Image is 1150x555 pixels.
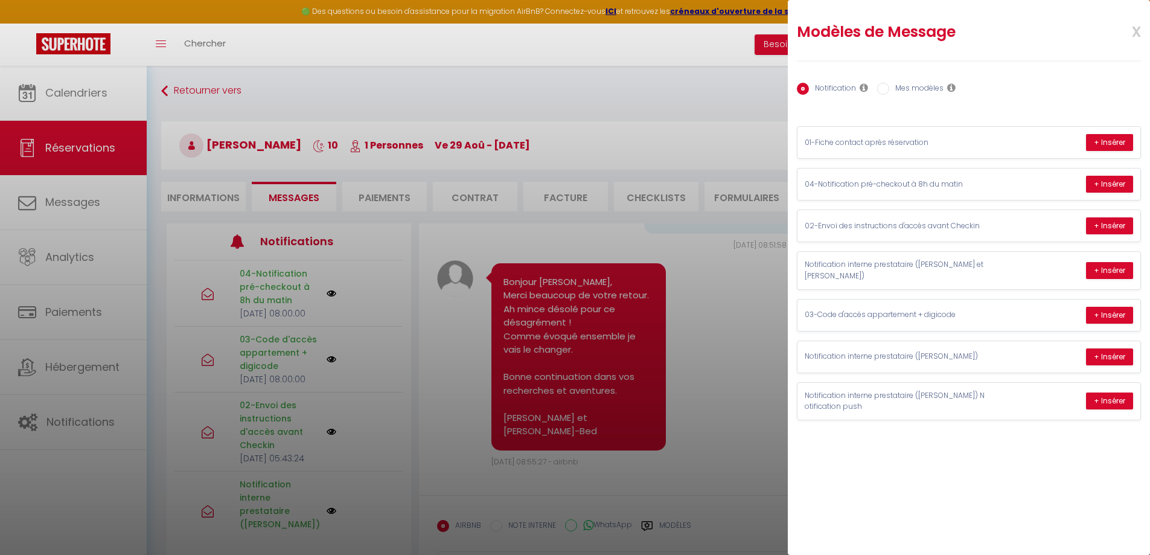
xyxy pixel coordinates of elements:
button: + Insérer [1086,348,1133,365]
button: + Insérer [1086,217,1133,234]
button: + Insérer [1086,134,1133,151]
button: + Insérer [1086,307,1133,324]
button: + Insérer [1086,393,1133,409]
h2: Modèles de Message [797,22,1078,42]
i: Les notifications sont visibles par toi et ton équipe [860,83,868,92]
p: 04-Notification pré-checkout à 8h du matin [805,179,986,190]
label: Mes modèles [889,83,944,96]
button: + Insérer [1086,262,1133,279]
button: + Insérer [1086,176,1133,193]
p: 01-Fiche contact après réservation [805,137,986,149]
p: Notification interne prestataire ([PERSON_NAME] et [PERSON_NAME]) [805,259,986,282]
p: Notification interne prestataire ([PERSON_NAME]) Notification push [805,390,986,413]
p: Notification interne prestataire ([PERSON_NAME]) [805,351,986,362]
span: x [1103,16,1141,45]
label: Notification [809,83,856,96]
p: 03-Code d'accès appartement + digicode [805,309,986,321]
p: 02-Envoi des instructions d'accès avant Checkin [805,220,986,232]
button: Ouvrir le widget de chat LiveChat [10,5,46,41]
i: Les modèles généraux sont visibles par vous et votre équipe [947,83,956,92]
